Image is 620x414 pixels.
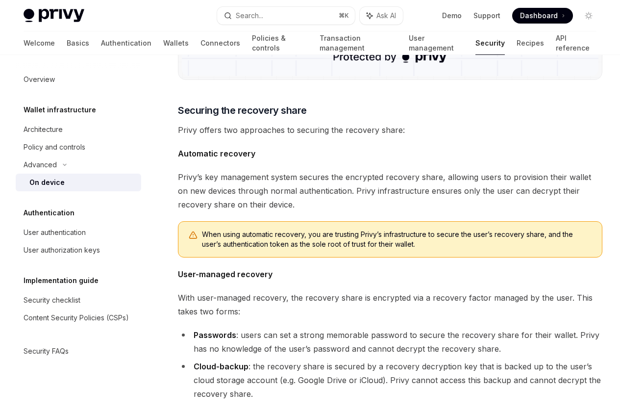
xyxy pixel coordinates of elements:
[339,12,349,20] span: ⌘ K
[178,149,255,158] strong: Automatic recovery
[24,275,99,286] h5: Implementation guide
[178,360,602,401] li: : the recovery share is secured by a recovery decryption key that is backed up to the user’s clou...
[67,31,89,55] a: Basics
[24,294,80,306] div: Security checklist
[16,309,141,327] a: Content Security Policies (CSPs)
[16,174,141,191] a: On device
[16,224,141,241] a: User authentication
[252,31,308,55] a: Policies & controls
[163,31,189,55] a: Wallets
[24,159,57,171] div: Advanced
[24,312,129,324] div: Content Security Policies (CSPs)
[24,104,96,116] h5: Wallet infrastructure
[236,10,263,22] div: Search...
[517,31,544,55] a: Recipes
[24,227,86,238] div: User authentication
[320,31,397,55] a: Transaction management
[194,330,236,340] strong: Passwords
[194,362,248,371] strong: Cloud-backup
[512,8,573,24] a: Dashboard
[202,230,592,249] span: When using automatic recovery, you are trusting Privy’s infrastructure to secure the user’s recov...
[16,291,141,309] a: Security checklist
[188,231,198,240] svg: Warning
[24,345,69,357] div: Security FAQs
[16,71,141,88] a: Overview
[581,8,596,24] button: Toggle dark mode
[178,103,307,117] span: Securing the recovery share
[520,11,558,21] span: Dashboard
[473,11,500,21] a: Support
[360,7,403,25] button: Ask AI
[16,121,141,138] a: Architecture
[24,9,84,23] img: light logo
[24,244,100,256] div: User authorization keys
[16,138,141,156] a: Policy and controls
[475,31,505,55] a: Security
[178,291,602,318] span: With user-managed recovery, the recovery share is encrypted via a recovery factor managed by the ...
[376,11,396,21] span: Ask AI
[24,124,63,135] div: Architecture
[24,74,55,85] div: Overview
[178,328,602,356] li: : users can set a strong memorable password to secure the recovery share for their wallet. Privy ...
[24,31,55,55] a: Welcome
[442,11,462,21] a: Demo
[178,123,602,137] span: Privy offers two approaches to securing the recovery share:
[101,31,151,55] a: Authentication
[178,170,602,211] span: Privy’s key management system secures the encrypted recovery share, allowing users to provision t...
[556,31,596,55] a: API reference
[24,141,85,153] div: Policy and controls
[29,177,65,188] div: On device
[16,342,141,360] a: Security FAQs
[200,31,240,55] a: Connectors
[24,207,74,219] h5: Authentication
[16,241,141,259] a: User authorization keys
[409,31,464,55] a: User management
[217,7,355,25] button: Search...⌘K
[178,269,273,279] strong: User-managed recovery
